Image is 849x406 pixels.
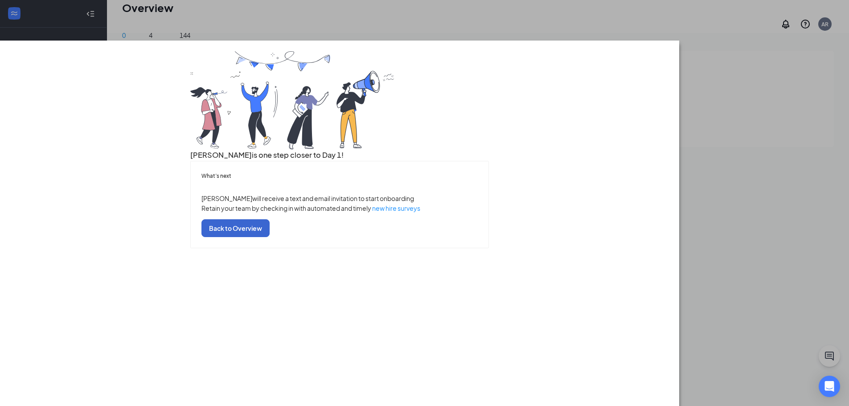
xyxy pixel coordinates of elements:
[190,51,395,149] img: you are all set
[190,149,488,161] h3: [PERSON_NAME] is one step closer to Day 1!
[201,172,477,180] h5: What’s next
[201,193,477,203] p: [PERSON_NAME] will receive a text and email invitation to start onboarding
[201,203,477,213] p: Retain your team by checking in with automated and timely
[372,204,420,212] a: new hire surveys
[201,219,270,237] button: Back to Overview
[819,376,840,397] div: Open Intercom Messenger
